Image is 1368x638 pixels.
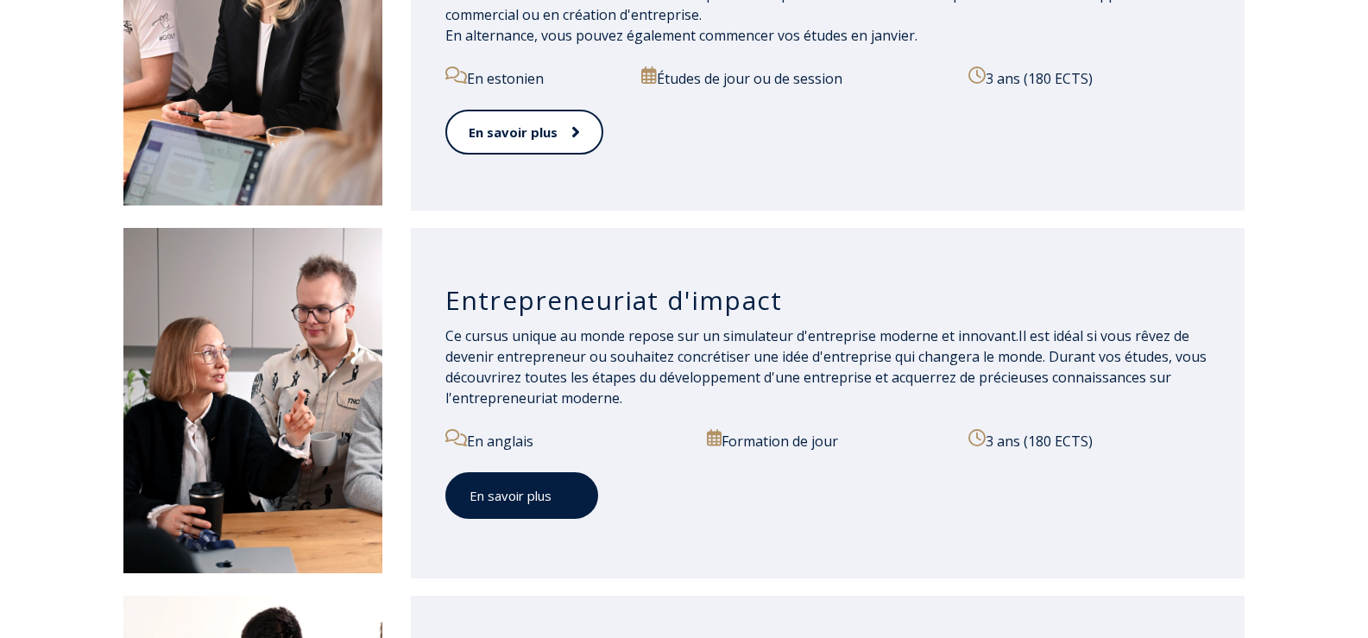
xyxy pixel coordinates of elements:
font: En savoir plus [470,487,552,504]
img: Entrepreneuriat d'impact [123,228,382,573]
font: En estonien [467,69,544,88]
font: En anglais [467,432,533,451]
font: En savoir plus [469,123,558,141]
a: En savoir plus [445,472,598,520]
font: Formation de jour [722,432,838,451]
font: Ce cursus unique au monde repose sur un simulateur d'entreprise moderne et innovant. [445,326,1018,345]
a: En savoir plus [445,110,603,155]
font: Il est idéal si vous rêvez de devenir entrepreneur ou souhaitez concrétiser une idée d'entreprise... [445,326,1207,407]
font: Entrepreneuriat d'impact [445,282,782,318]
font: 3 ans (180 ECTS) [986,69,1093,88]
font: Études de jour ou de session [657,69,842,88]
font: En alternance, vous pouvez également commencer vos études en janvier. [445,26,917,45]
font: 3 ans (180 ECTS) [986,432,1093,451]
